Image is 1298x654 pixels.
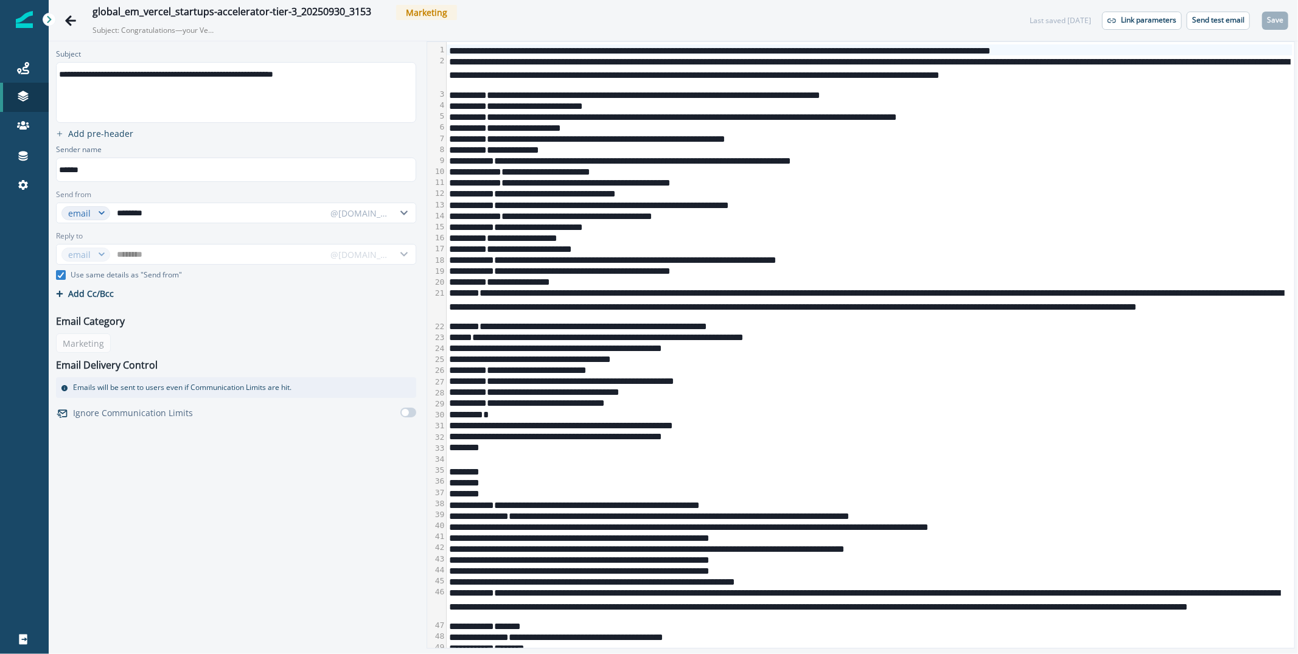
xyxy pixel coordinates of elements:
[427,420,446,431] div: 31
[427,365,446,376] div: 26
[56,358,158,372] p: Email Delivery Control
[427,343,446,354] div: 24
[427,232,446,243] div: 16
[1121,16,1176,24] p: Link parameters
[427,542,446,553] div: 42
[427,465,446,476] div: 35
[56,314,125,329] p: Email Category
[427,122,446,133] div: 6
[427,200,446,210] div: 13
[51,128,138,139] button: add preheader
[427,432,446,443] div: 32
[427,388,446,398] div: 28
[1030,15,1091,26] div: Last saved [DATE]
[427,398,446,409] div: 29
[427,100,446,111] div: 4
[427,332,446,343] div: 23
[56,144,102,158] p: Sender name
[427,255,446,266] div: 18
[427,166,446,177] div: 10
[427,487,446,498] div: 37
[92,20,214,36] p: Subject: Congratulations—your Vercel for Startups application has been accepted
[427,277,446,288] div: 20
[427,144,446,155] div: 8
[58,9,83,33] button: Go back
[68,128,133,139] p: Add pre-header
[427,576,446,586] div: 45
[427,409,446,420] div: 30
[1187,12,1250,30] button: Send test email
[427,642,446,653] div: 49
[427,221,446,232] div: 15
[427,454,446,465] div: 34
[427,554,446,565] div: 43
[396,5,457,20] span: Marketing
[427,210,446,221] div: 14
[56,49,81,62] p: Subject
[16,11,33,28] img: Inflection
[1267,16,1283,24] p: Save
[427,476,446,487] div: 36
[427,321,446,332] div: 22
[73,406,193,419] p: Ignore Communication Limits
[427,565,446,576] div: 44
[427,443,446,454] div: 33
[427,509,446,520] div: 39
[427,111,446,122] div: 5
[1102,12,1182,30] button: Link parameters
[56,288,114,299] button: Add Cc/Bcc
[427,266,446,277] div: 19
[427,243,446,254] div: 17
[71,270,182,280] p: Use same details as "Send from"
[73,382,291,393] p: Emails will be sent to users even if Communication Limits are hit.
[92,6,371,19] div: global_em_vercel_startups-accelerator-tier-3_20250930_3153
[427,377,446,388] div: 27
[427,631,446,642] div: 48
[68,207,92,220] div: email
[1192,16,1244,24] p: Send test email
[1262,12,1288,30] button: Save
[427,188,446,199] div: 12
[427,586,446,620] div: 46
[427,177,446,188] div: 11
[330,207,389,220] div: @[DOMAIN_NAME]
[427,89,446,100] div: 3
[427,133,446,144] div: 7
[427,354,446,365] div: 25
[427,44,446,55] div: 1
[427,620,446,631] div: 47
[427,531,446,542] div: 41
[427,155,446,166] div: 9
[427,288,446,321] div: 21
[56,231,83,242] label: Reply to
[427,498,446,509] div: 38
[56,189,91,200] label: Send from
[427,520,446,531] div: 40
[427,55,446,89] div: 2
